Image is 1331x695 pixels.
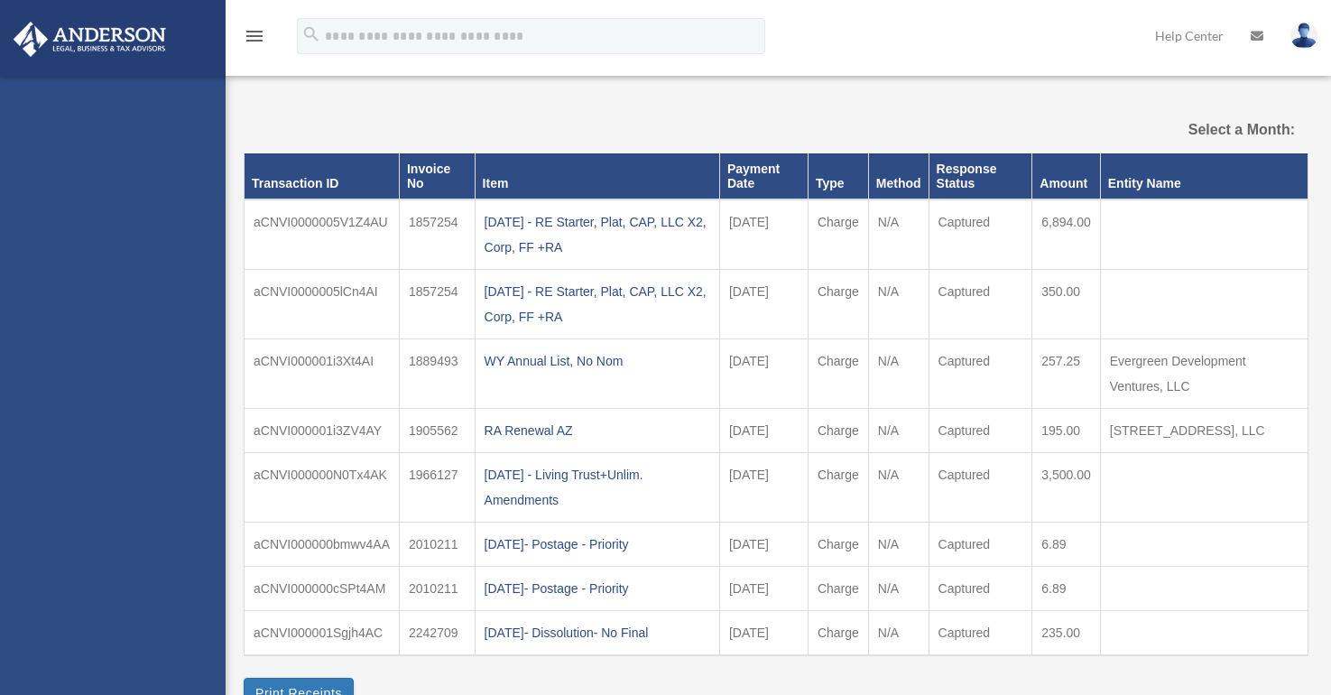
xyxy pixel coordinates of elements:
td: N/A [868,270,929,339]
td: aCNVI000000N0Tx4AK [245,453,400,523]
th: Item [475,153,719,199]
td: Captured [929,199,1032,270]
td: 1889493 [399,339,475,409]
td: 6.89 [1032,567,1101,611]
a: menu [244,32,265,47]
td: Evergreen Development Ventures, LLC [1100,339,1308,409]
td: aCNVI0000005lCn4AI [245,270,400,339]
td: [DATE] [719,567,808,611]
td: aCNVI000001i3ZV4AY [245,409,400,453]
td: Charge [808,199,868,270]
td: [DATE] [719,339,808,409]
td: aCNVI000001i3Xt4AI [245,339,400,409]
td: [DATE] [719,523,808,567]
td: [DATE] [719,409,808,453]
div: [DATE]- Postage - Priority [485,576,710,601]
td: 3,500.00 [1032,453,1101,523]
td: 2010211 [399,567,475,611]
td: 1857254 [399,199,475,270]
td: 2242709 [399,611,475,656]
td: Charge [808,270,868,339]
td: [STREET_ADDRESS], LLC [1100,409,1308,453]
i: search [301,24,321,44]
td: N/A [868,409,929,453]
td: [DATE] [719,453,808,523]
td: 1905562 [399,409,475,453]
td: [DATE] [719,199,808,270]
td: Captured [929,339,1032,409]
td: Charge [808,339,868,409]
td: Charge [808,453,868,523]
td: 6.89 [1032,523,1101,567]
td: N/A [868,611,929,656]
td: 350.00 [1032,270,1101,339]
th: Method [868,153,929,199]
td: Captured [929,567,1032,611]
div: [DATE] - RE Starter, Plat, CAP, LLC X2, Corp, FF +RA [485,209,710,260]
i: menu [244,25,265,47]
th: Entity Name [1100,153,1308,199]
td: Captured [929,611,1032,656]
td: [DATE] [719,611,808,656]
th: Response Status [929,153,1032,199]
td: Captured [929,409,1032,453]
td: 6,894.00 [1032,199,1101,270]
th: Invoice No [399,153,475,199]
td: 195.00 [1032,409,1101,453]
td: Charge [808,409,868,453]
td: aCNVI000000bmwv4AA [245,523,400,567]
td: N/A [868,339,929,409]
img: Anderson Advisors Platinum Portal [8,22,171,57]
label: Select a Month: [1144,117,1295,143]
td: aCNVI000001Sgjh4AC [245,611,400,656]
th: Transaction ID [245,153,400,199]
div: [DATE] - RE Starter, Plat, CAP, LLC X2, Corp, FF +RA [485,279,710,329]
td: N/A [868,453,929,523]
td: Captured [929,523,1032,567]
td: N/A [868,523,929,567]
td: 1857254 [399,270,475,339]
th: Amount [1032,153,1101,199]
td: N/A [868,199,929,270]
td: N/A [868,567,929,611]
td: Captured [929,270,1032,339]
th: Payment Date [719,153,808,199]
td: Captured [929,453,1032,523]
td: Charge [808,523,868,567]
td: 257.25 [1032,339,1101,409]
td: 1966127 [399,453,475,523]
div: [DATE]- Postage - Priority [485,532,710,557]
td: 2010211 [399,523,475,567]
th: Type [808,153,868,199]
td: 235.00 [1032,611,1101,656]
td: Charge [808,611,868,656]
div: WY Annual List, No Nom [485,348,710,374]
td: aCNVI0000005V1Z4AU [245,199,400,270]
td: [DATE] [719,270,808,339]
div: RA Renewal AZ [485,418,710,443]
img: User Pic [1290,23,1317,49]
td: Charge [808,567,868,611]
div: [DATE]- Dissolution- No Final [485,620,710,645]
td: aCNVI000000cSPt4AM [245,567,400,611]
div: [DATE] - Living Trust+Unlim. Amendments [485,462,710,513]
